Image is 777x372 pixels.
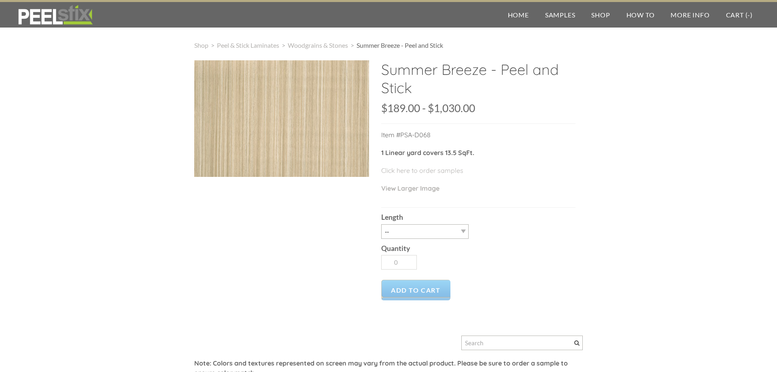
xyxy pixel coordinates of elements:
b: Length [381,213,403,221]
span: > [279,41,288,49]
a: Cart (-) [718,2,761,28]
strong: 1 Linear yard covers 13.5 SqFt. [381,149,474,157]
h2: Summer Breeze - Peel and Stick [381,60,575,103]
span: > [348,41,357,49]
a: Add to Cart [381,280,450,300]
a: Shop [194,41,208,49]
span: $189.00 - $1,030.00 [381,102,475,115]
a: Samples [537,2,584,28]
a: Shop [583,2,618,28]
a: Home [500,2,537,28]
a: More Info [662,2,718,28]
span: Search [574,340,580,346]
p: Item #PSA-D068 [381,130,575,148]
span: Summer Breeze - Peel and Stick [357,41,443,49]
a: Woodgrains & Stones [288,41,348,49]
span: > [208,41,217,49]
a: Click here to order samples [381,166,463,174]
span: - [747,11,750,19]
a: View Larger Image [381,184,439,192]
input: Search [461,336,583,350]
a: How To [618,2,663,28]
img: REFACE SUPPLIES [16,5,94,25]
a: Peel & Stick Laminates [217,41,279,49]
b: Quantity [381,244,410,253]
